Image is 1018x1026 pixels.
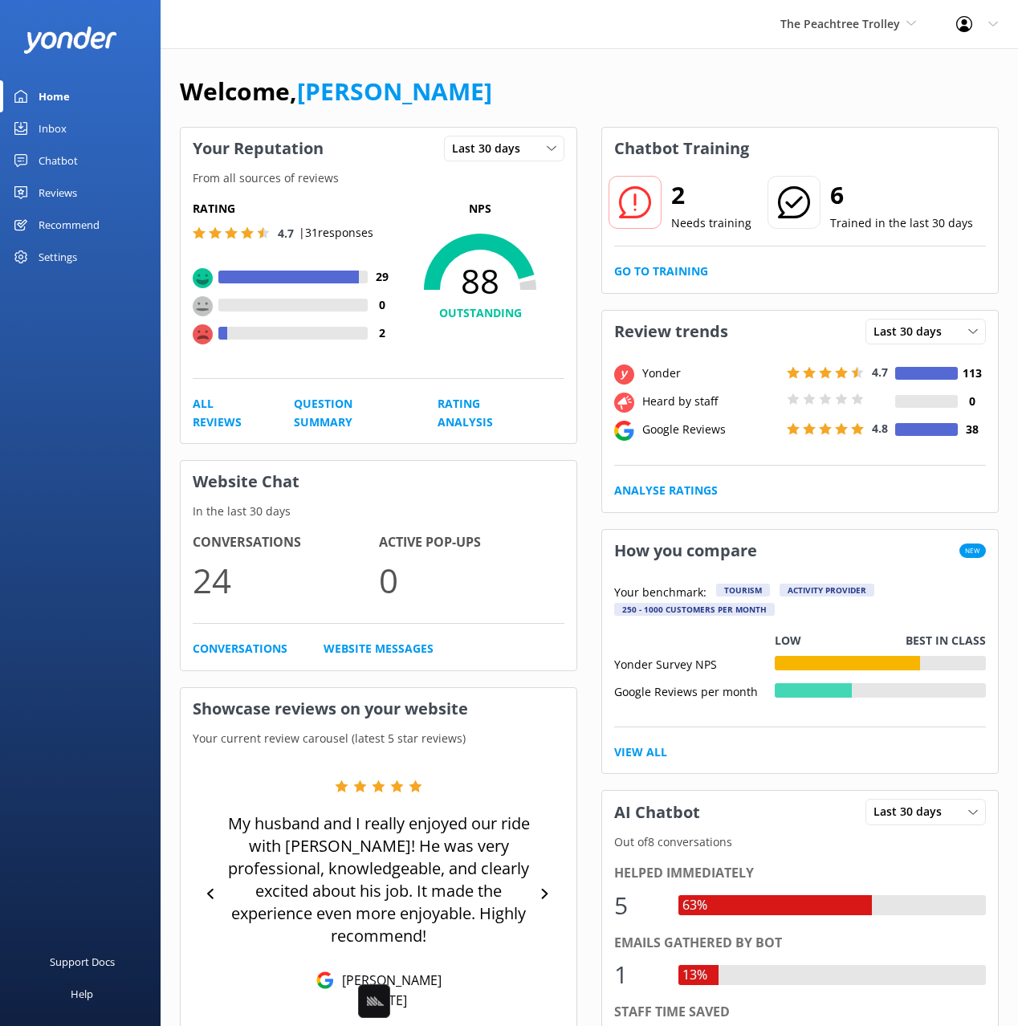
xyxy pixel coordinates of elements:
p: Low [775,632,801,649]
p: | 31 responses [299,224,373,242]
div: Tourism [716,584,770,596]
div: Emails gathered by bot [614,933,986,954]
h4: 2 [368,324,396,342]
div: 63% [678,895,711,916]
h4: 0 [368,296,396,314]
a: Rating Analysis [438,395,528,431]
div: Support Docs [50,946,115,978]
div: 5 [614,886,662,925]
h3: Review trends [602,311,740,352]
p: Best in class [906,632,986,649]
div: Settings [39,241,77,273]
div: Recommend [39,209,100,241]
div: Yonder [638,364,783,382]
p: Your benchmark: [614,584,706,603]
span: Last 30 days [873,323,951,340]
a: Question Summary [294,395,401,431]
a: Go to Training [614,263,708,280]
span: 4.7 [278,226,294,241]
p: In the last 30 days [181,503,576,520]
div: Help [71,978,93,1010]
p: 24 [193,553,379,607]
a: Website Messages [324,640,434,658]
h3: AI Chatbot [602,792,712,833]
p: Needs training [671,214,751,232]
a: Analyse Ratings [614,482,718,499]
div: Reviews [39,177,77,209]
h4: OUTSTANDING [396,304,564,322]
h2: 2 [671,176,751,214]
p: 0 [379,553,565,607]
img: Google Reviews [316,971,334,989]
div: 13% [678,965,711,986]
div: Google Reviews per month [614,683,775,698]
div: Chatbot [39,145,78,177]
div: Google Reviews [638,421,783,438]
div: Heard by staff [638,393,783,410]
h3: How you compare [602,530,769,572]
h4: Conversations [193,532,379,553]
div: 1 [614,955,662,994]
h3: Chatbot Training [602,128,761,169]
h3: Showcase reviews on your website [181,688,576,730]
a: View All [614,743,667,761]
h5: Rating [193,200,396,218]
h4: 113 [958,364,986,382]
span: 88 [396,261,564,301]
a: All Reviews [193,395,258,431]
span: New [959,544,986,558]
h4: 38 [958,421,986,438]
p: [PERSON_NAME] [334,971,442,989]
img: yonder-white-logo.png [24,26,116,53]
span: The Peachtree Trolley [780,16,900,31]
a: [PERSON_NAME] [297,75,492,108]
a: Conversations [193,640,287,658]
div: Staff time saved [614,1002,986,1023]
div: Inbox [39,112,67,145]
h3: Website Chat [181,461,576,503]
h2: 6 [830,176,973,214]
p: Your current review carousel (latest 5 star reviews) [181,730,576,747]
span: 4.7 [872,364,888,380]
p: From all sources of reviews [181,169,576,187]
div: Helped immediately [614,863,986,884]
div: Yonder Survey NPS [614,656,775,670]
h4: Active Pop-ups [379,532,565,553]
p: NPS [396,200,564,218]
div: 250 - 1000 customers per month [614,603,775,616]
h1: Welcome, [180,72,492,111]
h4: 0 [958,393,986,410]
div: Activity Provider [780,584,874,596]
p: Out of 8 conversations [602,833,998,851]
span: 4.8 [872,421,888,436]
span: Last 30 days [452,140,530,157]
h3: Your Reputation [181,128,336,169]
span: Last 30 days [873,803,951,820]
p: Trained in the last 30 days [830,214,973,232]
h4: 29 [368,268,396,286]
div: Home [39,80,70,112]
p: My husband and I really enjoyed our ride with [PERSON_NAME]! He was very professional, knowledgea... [224,812,534,947]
